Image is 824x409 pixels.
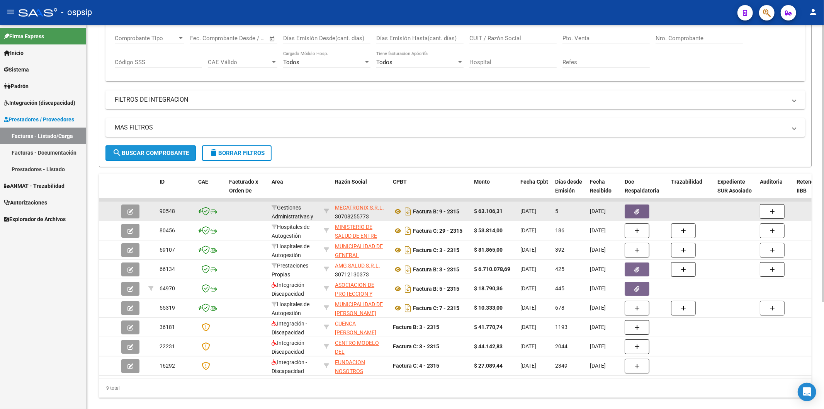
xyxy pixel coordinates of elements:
span: Explorador de Archivos [4,215,66,223]
i: Descargar documento [403,225,413,237]
span: 1193 [555,324,567,330]
span: [DATE] [590,305,606,311]
span: [DATE] [520,285,536,291]
datatable-header-cell: Facturado x Orden De [226,174,268,208]
div: 30641670088 [335,242,387,258]
datatable-header-cell: Fecha Recibido [587,174,622,208]
span: [DATE] [590,227,606,233]
mat-icon: person [809,7,818,17]
span: 678 [555,305,564,311]
div: 30681125236 [335,223,387,239]
span: 16292 [160,363,175,369]
span: 425 [555,266,564,272]
span: Comprobante Tipo [115,35,177,42]
span: ANMAT - Trazabilidad [4,182,65,190]
span: MUNICIPALIDAD DE GENERAL [PERSON_NAME] [335,243,383,267]
button: Borrar Filtros [202,145,272,161]
span: Fecha Cpbt [520,179,548,185]
span: CAE Válido [208,59,270,66]
strong: Factura B: 3 - 2315 [413,266,459,273]
datatable-header-cell: ID [156,174,195,208]
datatable-header-cell: CAE [195,174,226,208]
mat-icon: delete [209,148,218,157]
span: ASOCIACION DE PROTECCION Y AYUDA AL DISCAPACITADO (A P A D) [335,282,386,323]
span: Buscar Comprobante [112,150,189,157]
strong: $ 81.865,00 [474,247,503,253]
datatable-header-cell: Doc Respaldatoria [622,174,668,208]
span: Fecha Recibido [590,179,612,194]
datatable-header-cell: Trazabilidad [668,174,714,208]
span: [DATE] [590,208,606,214]
mat-expansion-panel-header: FILTROS DE INTEGRACION [105,90,805,109]
div: 30708255773 [335,203,387,220]
span: 392 [555,247,564,253]
span: Hospitales de Autogestión [272,301,309,316]
span: Integración - Discapacidad [272,340,307,355]
span: Hospitales de Autogestión [272,243,309,258]
span: Hospitales de Autogestión [272,224,309,239]
datatable-header-cell: Razón Social [332,174,390,208]
span: [DATE] [590,247,606,253]
input: Fecha inicio [190,35,221,42]
span: Facturado x Orden De [229,179,258,194]
strong: Factura C: 3 - 2315 [413,247,459,253]
span: MINISTERIO DE SALUD DE ENTRE RIOS [335,224,377,248]
strong: Factura B: 5 - 2315 [413,286,459,292]
span: [DATE] [590,343,606,349]
strong: $ 18.790,36 [474,285,503,291]
span: Autorizaciones [4,198,47,207]
datatable-header-cell: Fecha Cpbt [517,174,552,208]
span: Integración (discapacidad) [4,99,75,107]
strong: Factura C: 7 - 2315 [413,305,459,311]
strong: $ 63.106,31 [474,208,503,214]
span: Auditoria [760,179,783,185]
span: Retencion IIBB [797,179,822,194]
div: 30681618089 [335,300,387,316]
span: Días desde Emisión [555,179,582,194]
button: Open calendar [268,34,277,43]
datatable-header-cell: Expediente SUR Asociado [714,174,757,208]
span: 5 [555,208,558,214]
span: [DATE] [520,227,536,233]
datatable-header-cell: Area [268,174,321,208]
datatable-header-cell: Auditoria [757,174,793,208]
span: Area [272,179,283,185]
span: Doc Respaldatoria [625,179,659,194]
div: Open Intercom Messenger [798,383,816,401]
span: Integración - Discapacidad [272,359,307,374]
mat-icon: search [112,148,122,157]
span: [DATE] [520,247,536,253]
input: Fecha fin [228,35,266,42]
span: [DATE] [590,363,606,369]
i: Descargar documento [403,302,413,314]
span: Trazabilidad [671,179,702,185]
span: 2349 [555,363,567,369]
span: 55319 [160,305,175,311]
span: [DATE] [590,285,606,291]
strong: $ 27.089,44 [474,363,503,369]
div: 30712130373 [335,261,387,278]
strong: $ 10.333,00 [474,305,503,311]
mat-panel-title: MAS FILTROS [115,123,787,132]
span: MUNICIPALIDAD DE [PERSON_NAME] [335,301,383,316]
strong: Factura C: 29 - 2315 [413,228,462,234]
span: ID [160,179,165,185]
strong: Factura C: 3 - 2315 [393,343,439,349]
span: Integración - Discapacidad [272,320,307,336]
span: Firma Express [4,32,44,41]
mat-panel-title: FILTROS DE INTEGRACION [115,95,787,104]
span: [DATE] [520,305,536,311]
i: Descargar documento [403,244,413,256]
span: 445 [555,285,564,291]
span: 64970 [160,285,175,291]
span: Todos [376,59,392,66]
span: Todos [283,59,299,66]
strong: Factura B: 9 - 2315 [413,208,459,215]
span: [DATE] [520,363,536,369]
span: 69107 [160,247,175,253]
button: Buscar Comprobante [105,145,196,161]
span: 36181 [160,324,175,330]
i: Descargar documento [403,283,413,295]
span: Sistema [4,65,29,74]
div: 9 total [99,378,812,398]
